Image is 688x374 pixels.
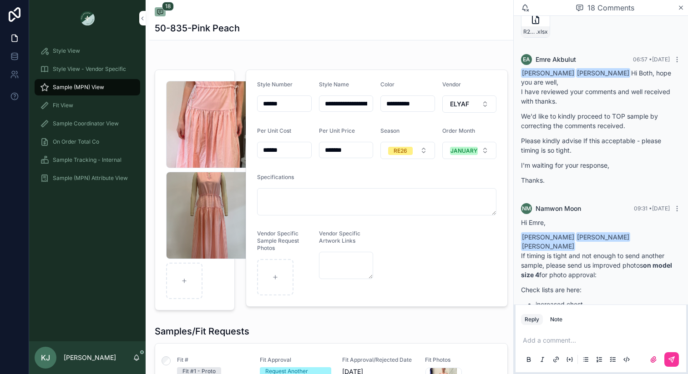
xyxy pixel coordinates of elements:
[53,102,73,109] span: Fit View
[536,204,581,213] span: Namwon Moon
[442,81,461,88] span: Vendor
[380,142,435,159] button: Select Button
[53,65,126,73] span: Style View - Vendor Specific
[536,28,548,35] span: .xlsx
[521,160,681,170] p: I'm waiting for your response,
[53,47,80,55] span: Style View
[633,56,670,63] span: 06:57 • [DATE]
[587,2,634,13] span: 18 Comments
[319,230,360,244] span: Vendor Specific Artwork Links
[522,205,531,212] span: NM
[35,170,140,186] a: Sample (MPN) Attribute View
[342,356,414,364] span: Fit Approval/Rejected Date
[35,61,140,77] a: Style View - Vendor Specific
[521,69,681,185] div: Hi Both, hope you are well,
[521,68,575,78] span: [PERSON_NAME]
[576,232,630,242] span: [PERSON_NAME]
[35,152,140,168] a: Sample Tracking - Internal
[53,138,99,145] span: On Order Total Co
[521,218,681,227] p: Hi Emre,
[380,127,400,134] span: Season
[80,11,95,25] img: App logo
[521,87,681,106] p: I have reviewed your comments and well received with thanks.
[442,142,497,159] button: Select Button
[521,285,681,294] p: Check lists are here:
[394,147,407,155] div: RE26
[257,81,293,88] span: Style Number
[521,111,681,130] p: We'd like to kindly proceed to TOP sample by correcting the comments received.
[155,7,166,18] button: 18
[155,22,240,35] h1: 50-835-Pink Peach
[257,127,291,134] span: Per Unit Cost
[53,175,128,182] span: Sample (MPN) Attribute View
[29,36,146,198] div: scrollable content
[257,174,294,180] span: Specifications
[576,68,630,78] span: [PERSON_NAME]
[521,241,575,251] span: [PERSON_NAME]
[536,300,681,309] li: increased chest
[521,314,543,325] button: Reply
[53,84,104,91] span: Sample (MPN) View
[162,2,174,11] span: 18
[260,356,332,364] span: Fit Approval
[35,134,140,150] a: On Order Total Co
[53,156,121,164] span: Sample Tracking - Internal
[550,316,562,323] div: Note
[35,97,140,114] a: Fit View
[380,81,395,88] span: Color
[155,325,249,338] h1: Samples/Fit Requests
[177,356,249,364] span: Fit #
[64,353,116,362] p: [PERSON_NAME]
[425,356,497,364] span: Fit Photos
[523,28,536,35] span: R26_50-835-CHARLOTTE-DRESS-ELYAF_2nd-PPS_[DATE]
[546,314,566,325] button: Note
[450,100,469,109] span: ELYAF
[521,232,575,242] span: [PERSON_NAME]
[41,352,50,363] span: KJ
[450,147,477,155] div: JANUARY
[521,136,681,155] p: Please kindly advise If this acceptable - please timing is so tight.
[35,115,140,132] a: Sample Coordinator View
[521,175,681,185] p: Thanks.
[35,79,140,95] a: Sample (MPN) View
[521,251,681,279] p: If timing is tight and not enough to send another sample, please send us improved photos for phot...
[634,205,670,212] span: 09:31 • [DATE]
[53,120,119,127] span: Sample Coordinator View
[319,127,355,134] span: Per Unit Price
[442,95,497,113] button: Select Button
[442,127,475,134] span: Order Month
[536,55,576,64] span: Emre Akbulut
[35,43,140,59] a: Style View
[523,56,530,63] span: EA
[319,81,349,88] span: Style Name
[257,230,299,251] span: Vendor Specific Sample Request Photos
